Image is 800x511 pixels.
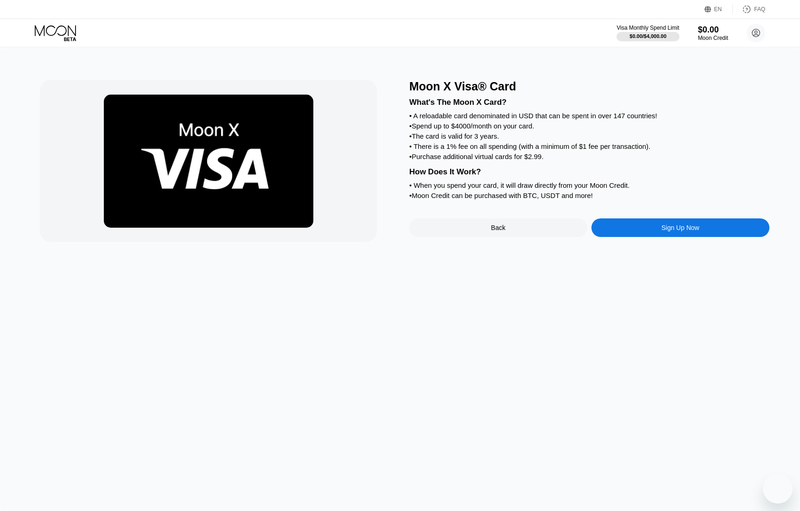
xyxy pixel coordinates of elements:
div: • The card is valid for 3 years. [409,132,769,140]
div: • There is a 1% fee on all spending (with a minimum of $1 fee per transaction). [409,142,769,150]
div: Moon Credit [698,35,728,41]
div: • When you spend your card, it will draw directly from your Moon Credit. [409,181,769,189]
div: Back [409,218,587,237]
div: Sign Up Now [661,224,699,231]
div: How Does It Work? [409,167,769,177]
div: Back [491,224,505,231]
div: FAQ [754,6,765,13]
div: • Purchase additional virtual cards for $2.99. [409,153,769,160]
div: Visa Monthly Spend Limit [616,25,679,31]
div: FAQ [733,5,765,14]
div: • Spend up to $4000/month on your card. [409,122,769,130]
div: What's The Moon X Card? [409,98,769,107]
div: Moon X Visa® Card [409,80,769,93]
div: Visa Monthly Spend Limit$0.00/$4,000.00 [616,25,679,41]
div: EN [705,5,733,14]
div: $0.00 [698,25,728,35]
div: • Moon Credit can be purchased with BTC, USDT and more! [409,192,769,199]
div: $0.00Moon Credit [698,25,728,41]
iframe: Button to launch messaging window [763,474,793,504]
div: EN [714,6,722,13]
div: • A reloadable card denominated in USD that can be spent in over 147 countries! [409,112,769,120]
div: Sign Up Now [591,218,769,237]
div: $0.00 / $4,000.00 [629,33,667,39]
